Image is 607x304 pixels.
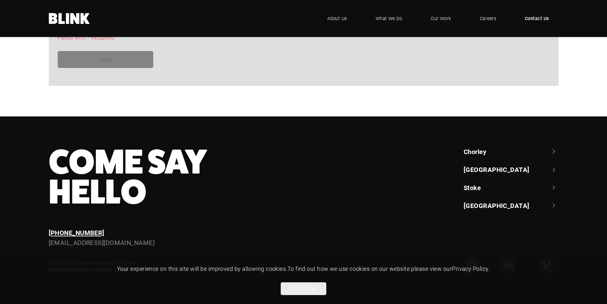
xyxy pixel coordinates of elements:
a: What We Do [366,9,412,28]
a: Stoke [464,183,559,192]
a: [EMAIL_ADDRESS][DOMAIN_NAME] [49,238,155,247]
a: About Us [318,9,357,28]
span: About Us [327,15,347,22]
a: Home [49,13,90,24]
a: [GEOGRAPHIC_DATA] [464,165,559,174]
a: [PHONE_NUMBER] [49,228,105,237]
span: Contact Us [525,15,549,22]
span: Fields with * Required [58,33,115,41]
a: Contact Us [515,9,559,28]
a: Our Work [421,9,461,28]
a: Chorley [464,147,559,156]
a: Privacy Policy [452,265,488,272]
a: Careers [470,9,506,28]
button: Allow cookies [281,282,326,295]
span: Careers [480,15,496,22]
span: Our Work [431,15,451,22]
span: Your experience on this site will be improved by allowing cookies. To find out how we use cookies... [117,265,490,272]
span: What We Do [376,15,402,22]
h3: Come Say Hello [49,147,351,207]
a: [GEOGRAPHIC_DATA] [464,201,559,210]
